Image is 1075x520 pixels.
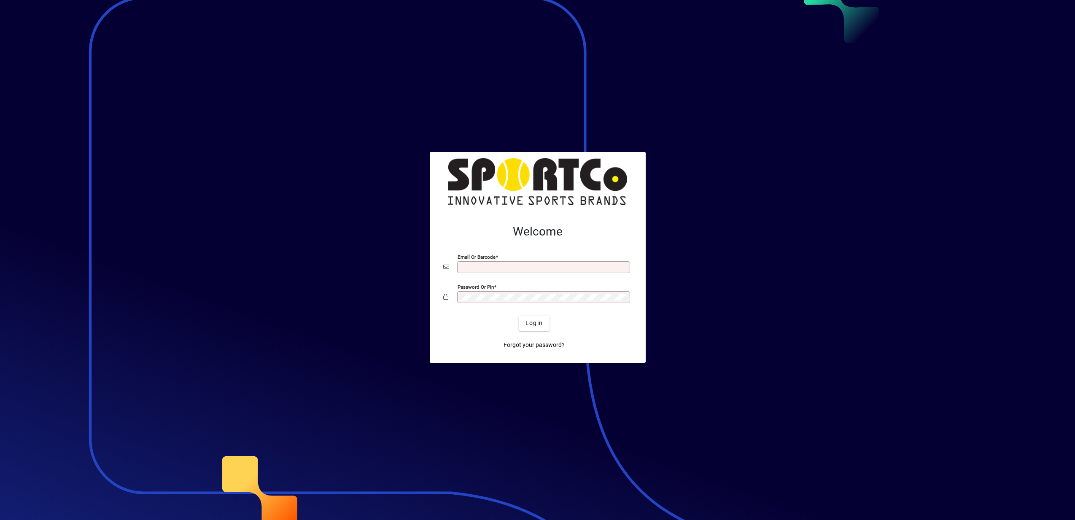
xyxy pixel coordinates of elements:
[500,338,568,353] a: Forgot your password?
[458,284,494,290] mat-label: Password or Pin
[443,225,632,239] h2: Welcome
[525,319,543,328] span: Login
[504,341,565,349] span: Forgot your password?
[519,316,550,331] button: Login
[458,254,496,260] mat-label: Email or Barcode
